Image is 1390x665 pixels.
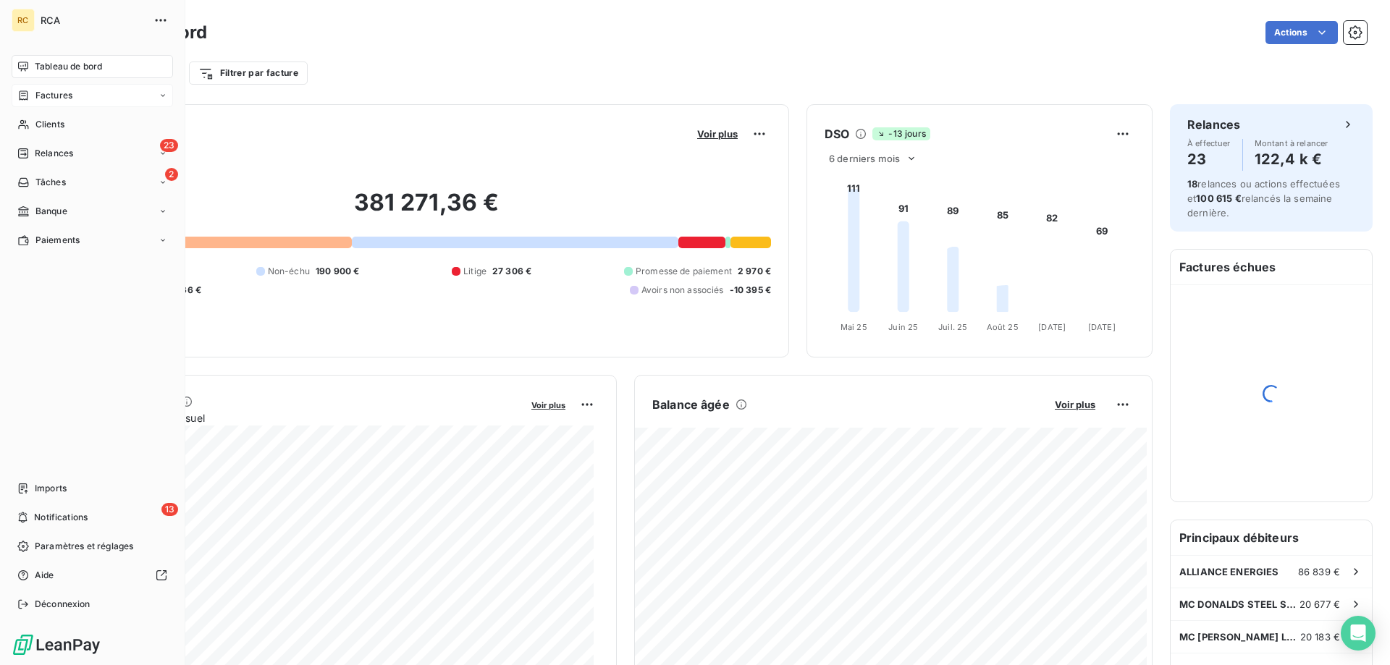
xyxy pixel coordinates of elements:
span: -10 395 € [730,284,771,297]
span: -13 jours [872,127,930,140]
tspan: Mai 25 [841,322,867,332]
h6: Relances [1187,116,1240,133]
h2: 381 271,36 € [82,188,771,232]
span: À effectuer [1187,139,1231,148]
div: RC [12,9,35,32]
span: Voir plus [1055,399,1095,410]
span: Litige [463,265,486,278]
span: 6 derniers mois [829,153,900,164]
span: Voir plus [531,400,565,410]
span: relances ou actions effectuées et relancés la semaine dernière. [1187,178,1340,219]
tspan: Août 25 [987,322,1019,332]
span: 2 970 € [738,265,771,278]
span: 190 900 € [316,265,359,278]
span: Relances [35,147,73,160]
h4: 23 [1187,148,1231,171]
span: 18 [1187,178,1197,190]
span: Clients [35,118,64,131]
span: Tableau de bord [35,60,102,73]
span: 13 [161,503,178,516]
span: Déconnexion [35,598,90,611]
span: Notifications [34,511,88,524]
a: Aide [12,564,173,587]
span: Avoirs non associés [641,284,724,297]
h6: DSO [825,125,849,143]
tspan: Juil. 25 [938,322,967,332]
h6: Principaux débiteurs [1171,520,1372,555]
span: Aide [35,569,54,582]
tspan: [DATE] [1088,322,1116,332]
span: Banque [35,205,67,218]
span: 20 677 € [1300,598,1340,610]
img: Logo LeanPay [12,633,101,656]
button: Voir plus [1050,398,1100,411]
span: 2 [165,168,178,181]
span: Imports [35,482,67,495]
span: Promesse de paiement [636,265,732,278]
span: MC [PERSON_NAME] LA RICAMARIE [1179,631,1300,643]
span: RCA [41,14,145,26]
span: 20 183 € [1300,631,1340,643]
div: Open Intercom Messenger [1341,616,1376,651]
span: Paramètres et réglages [35,540,133,553]
span: 27 306 € [492,265,531,278]
button: Voir plus [693,127,742,140]
span: 23 [160,139,178,152]
h4: 122,4 k € [1255,148,1328,171]
span: Factures [35,89,72,102]
span: Voir plus [697,128,738,140]
span: 100 615 € [1196,192,1241,204]
button: Filtrer par facture [189,62,308,85]
button: Actions [1265,21,1338,44]
tspan: Juin 25 [888,322,918,332]
span: Montant à relancer [1255,139,1328,148]
span: Non-échu [268,265,310,278]
h6: Balance âgée [652,396,730,413]
span: ALLIANCE ENERGIES [1179,566,1279,577]
span: 86 839 € [1298,566,1340,577]
tspan: [DATE] [1038,322,1066,332]
span: MC DONALDS STEEL ST ETIENNE [1179,598,1300,610]
span: Tâches [35,176,66,189]
h6: Factures échues [1171,250,1372,284]
span: Paiements [35,234,80,247]
button: Voir plus [527,398,570,411]
span: Chiffre d'affaires mensuel [82,410,521,425]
